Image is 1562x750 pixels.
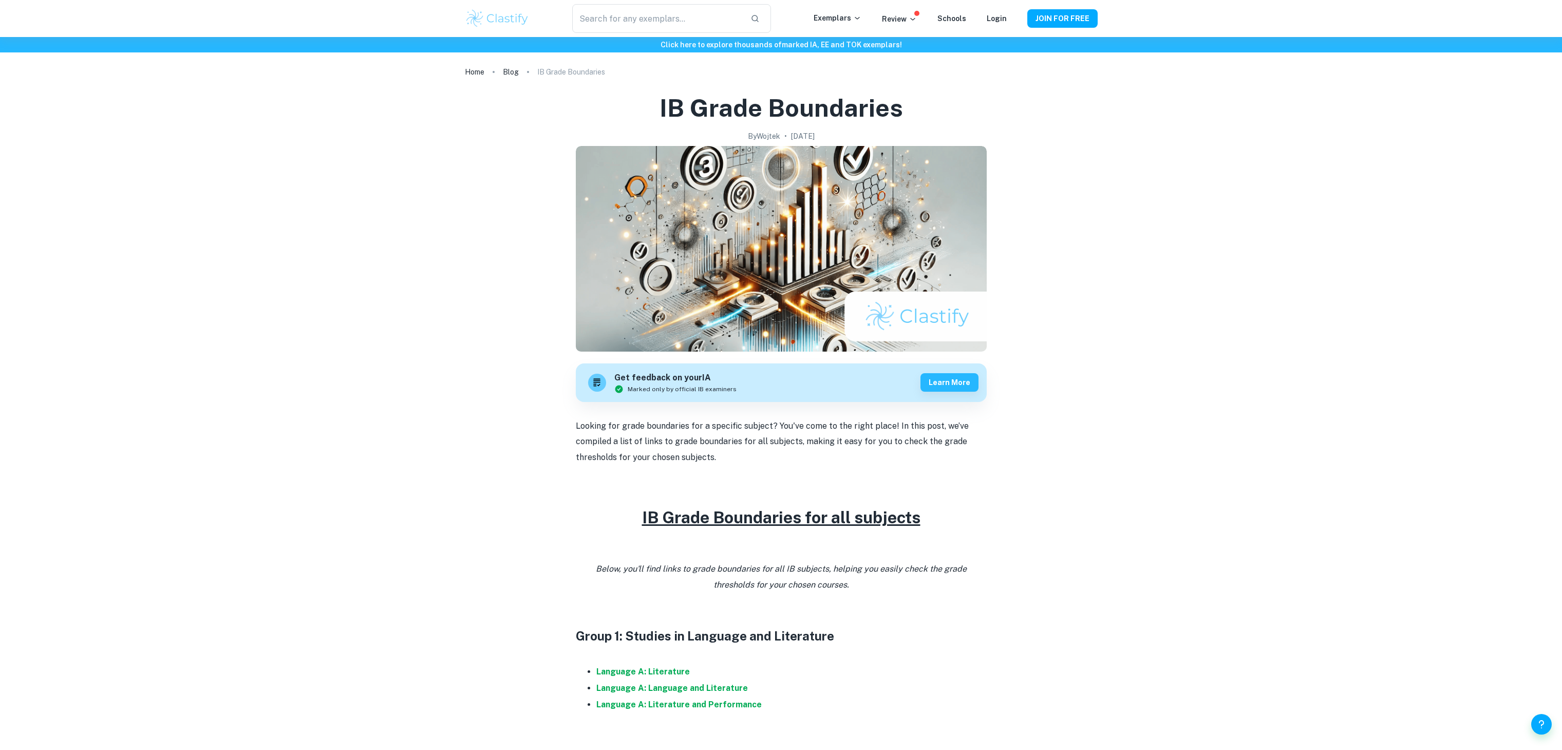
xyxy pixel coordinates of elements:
img: IB Grade Boundaries cover image [576,146,987,352]
span: Marked only by official IB examiners [628,385,737,394]
p: Looking for grade boundaries for a specific subject? You've come to the right place! In this post... [576,418,987,465]
h2: By Wojtek [748,131,780,142]
a: Schools [937,14,966,23]
p: IB Grade Boundaries [537,66,605,78]
p: Exemplars [814,12,861,24]
a: Get feedback on yourIAMarked only by official IB examinersLearn more [576,363,987,402]
a: Language A: Literature and Performance [596,700,762,709]
u: IB Grade Boundaries for all subjects [642,508,920,527]
img: Clastify logo [465,8,530,29]
a: Login [987,14,1007,23]
i: Below, you'll find links to grade boundaries for all IB subjects, helping you easily check the gr... [596,564,967,589]
h6: Click here to explore thousands of marked IA, EE and TOK exemplars ! [2,39,1560,50]
button: Learn more [920,373,978,392]
a: Language A: Literature [596,667,690,676]
a: Blog [503,65,519,79]
input: Search for any exemplars... [572,4,742,33]
button: JOIN FOR FREE [1027,9,1098,28]
h6: Get feedback on your IA [614,372,737,385]
h2: [DATE] [791,131,815,142]
h1: IB Grade Boundaries [660,92,903,124]
p: • [784,131,787,142]
h3: Group 1: Studies in Language and Literature [576,627,987,645]
p: Review [882,13,917,25]
button: Help and Feedback [1531,714,1552,735]
a: Home [465,65,484,79]
a: Language A: Language and Literature [596,683,748,693]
